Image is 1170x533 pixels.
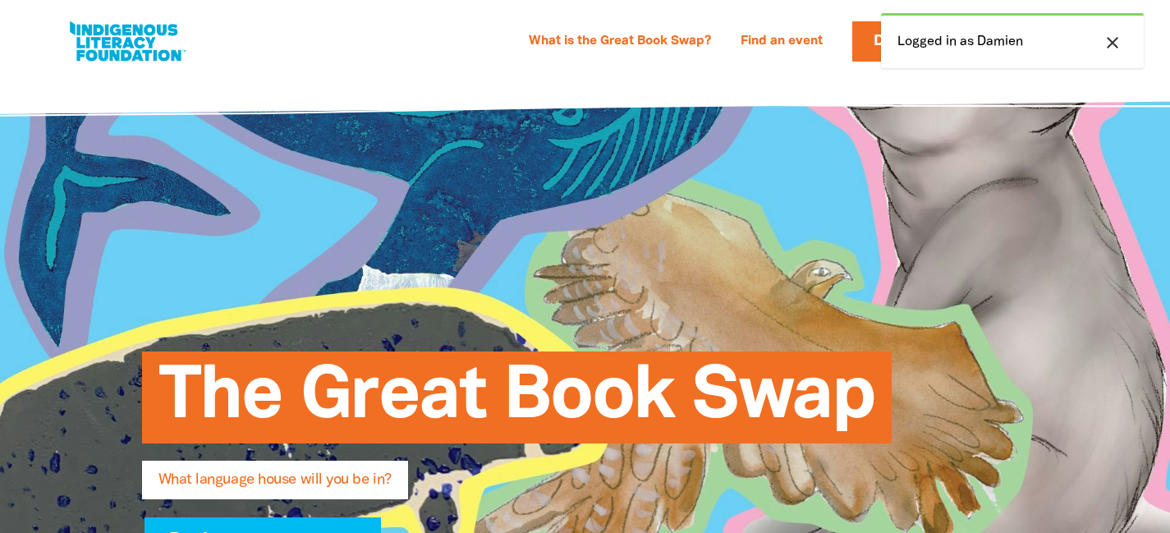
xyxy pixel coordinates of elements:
button: close [1098,32,1127,53]
i: close [1103,33,1122,53]
a: Find an event [731,29,833,55]
div: Logged in as Damien [881,13,1144,68]
a: Donate [852,21,956,62]
span: What language house will you be in? [158,473,392,499]
span: The Great Book Swap [158,364,875,443]
a: What is the Great Book Swap? [519,29,721,55]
